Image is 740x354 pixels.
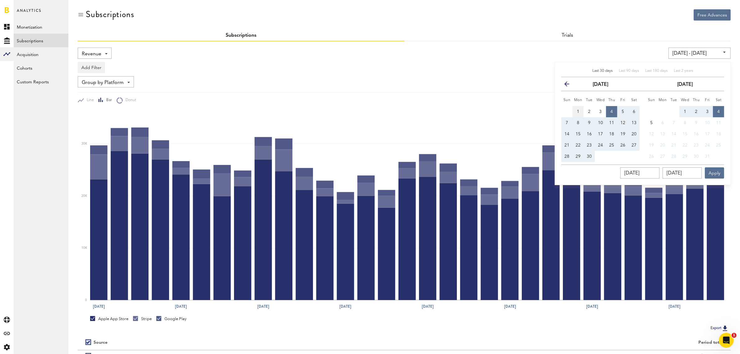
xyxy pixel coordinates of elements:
[705,121,710,125] span: 10
[572,106,584,117] button: 1
[631,98,637,102] small: Saturday
[620,143,625,147] span: 26
[671,143,676,147] span: 21
[610,109,613,114] span: 4
[668,128,679,140] button: 14
[257,304,269,309] text: [DATE]
[632,121,637,125] span: 13
[683,154,687,159] span: 29
[628,117,640,128] button: 13
[721,324,729,332] img: Export
[175,304,187,309] text: [DATE]
[660,154,665,159] span: 27
[586,304,598,309] text: [DATE]
[577,121,579,125] span: 8
[713,106,724,117] button: 4
[695,121,697,125] span: 9
[716,143,721,147] span: 25
[123,98,136,103] span: Donut
[660,143,665,147] span: 20
[90,316,128,322] div: Apple App Store
[679,151,691,162] button: 29
[592,69,613,73] span: Last 30 days
[103,98,112,103] span: Bar
[82,77,124,88] span: Group by Platform
[691,140,702,151] button: 23
[674,69,693,73] span: Last 2 years
[226,33,256,38] a: Subscriptions
[684,109,686,114] span: 1
[673,121,675,125] span: 7
[617,128,628,140] button: 19
[645,69,668,73] span: Last 180 days
[705,167,724,179] button: Apply
[693,98,700,102] small: Thursday
[632,132,637,136] span: 20
[598,121,603,125] span: 10
[649,143,654,147] span: 19
[628,140,640,151] button: 27
[705,98,710,102] small: Friday
[572,117,584,128] button: 8
[81,194,87,198] text: 20K
[564,143,569,147] span: 21
[694,132,699,136] span: 16
[669,304,680,309] text: [DATE]
[705,143,710,147] span: 24
[663,167,702,179] input: __/__/____
[659,98,667,102] small: Monday
[133,316,152,322] div: Stripe
[668,140,679,151] button: 21
[702,140,713,151] button: 24
[679,117,691,128] button: 8
[608,98,615,102] small: Thursday
[709,324,731,332] button: Export
[561,151,572,162] button: 28
[650,121,653,125] span: 5
[584,106,595,117] button: 2
[14,61,68,75] a: Cohorts
[584,151,595,162] button: 30
[691,106,702,117] button: 2
[572,140,584,151] button: 22
[561,117,572,128] button: 7
[561,128,572,140] button: 14
[584,140,595,151] button: 23
[620,98,625,102] small: Friday
[684,121,686,125] span: 8
[657,128,668,140] button: 13
[705,154,710,159] span: 31
[694,143,699,147] span: 23
[595,106,606,117] button: 3
[657,151,668,162] button: 27
[12,4,35,10] span: Support
[572,128,584,140] button: 15
[598,132,603,136] span: 17
[648,98,655,102] small: Sunday
[717,109,720,114] span: 4
[593,82,608,87] strong: [DATE]
[82,49,101,59] span: Revenue
[606,128,617,140] button: 18
[17,7,41,20] span: Analytics
[668,151,679,162] button: 28
[671,154,676,159] span: 28
[683,143,687,147] span: 22
[584,128,595,140] button: 16
[587,132,592,136] span: 16
[574,98,582,102] small: Monday
[340,304,352,309] text: [DATE]
[683,132,687,136] span: 15
[586,98,593,102] small: Tuesday
[691,128,702,140] button: 16
[596,98,605,102] small: Wednesday
[617,117,628,128] button: 12
[620,121,625,125] span: 12
[657,140,668,151] button: 20
[671,132,676,136] span: 14
[599,109,602,114] span: 3
[588,109,591,114] span: 2
[93,304,105,309] text: [DATE]
[81,142,87,145] text: 30K
[86,9,134,19] div: Subscriptions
